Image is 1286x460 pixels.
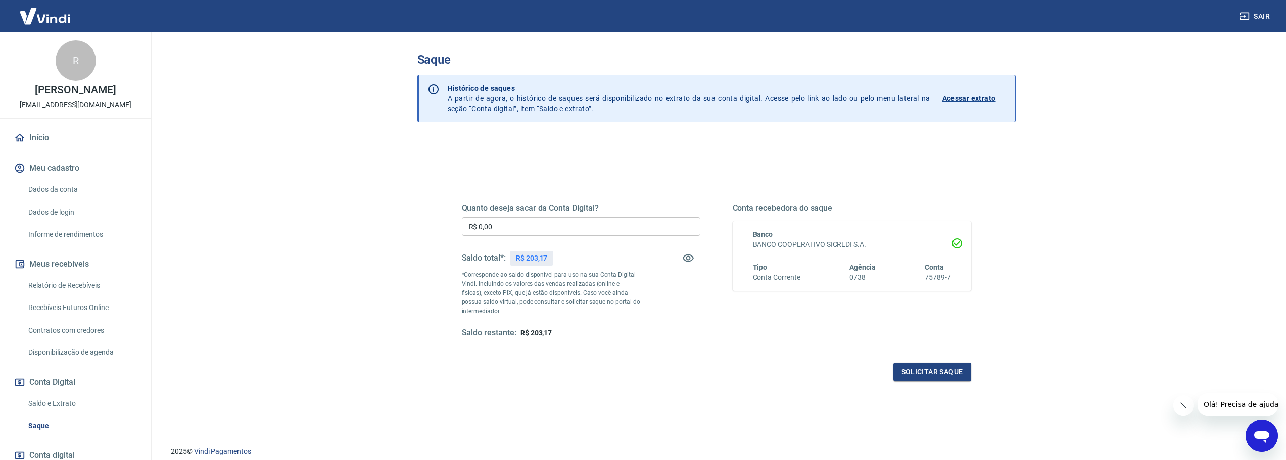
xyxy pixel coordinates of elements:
h6: BANCO COOPERATIVO SICREDI S.A. [753,239,951,250]
p: [PERSON_NAME] [35,85,116,95]
button: Solicitar saque [893,363,971,381]
span: Banco [753,230,773,238]
h5: Saldo total*: [462,253,506,263]
img: Vindi [12,1,78,31]
p: 2025 © [171,446,1262,457]
span: Tipo [753,263,768,271]
span: R$ 203,17 [520,329,552,337]
a: Início [12,127,139,149]
p: [EMAIL_ADDRESS][DOMAIN_NAME] [20,99,131,110]
h6: 0738 [849,272,876,283]
p: *Corresponde ao saldo disponível para uso na sua Conta Digital Vindi. Incluindo os valores das ve... [462,270,641,316]
a: Vindi Pagamentos [194,447,251,455]
a: Dados da conta [24,179,139,200]
button: Meu cadastro [12,157,139,179]
span: Conta [925,263,944,271]
iframe: Botão para abrir a janela de mensagens [1246,420,1278,452]
p: Histórico de saques [448,83,930,93]
p: Acessar extrato [942,93,996,104]
h5: Quanto deseja sacar da Conta Digital? [462,203,700,213]
a: Relatório de Recebíveis [24,275,139,296]
h5: Saldo restante: [462,328,516,338]
iframe: Fechar mensagem [1173,395,1194,416]
h5: Conta recebedora do saque [733,203,971,213]
a: Acessar extrato [942,83,1007,114]
span: Agência [849,263,876,271]
h6: Conta Corrente [753,272,800,283]
a: Saldo e Extrato [24,393,139,414]
button: Conta Digital [12,371,139,393]
a: Contratos com credores [24,320,139,341]
p: R$ 203,17 [516,253,548,264]
span: Olá! Precisa de ajuda? [6,7,85,15]
h6: 75789-7 [925,272,951,283]
iframe: Mensagem da empresa [1198,393,1278,416]
a: Recebíveis Futuros Online [24,297,139,318]
a: Disponibilização de agenda [24,342,139,363]
a: Informe de rendimentos [24,224,139,245]
button: Meus recebíveis [12,253,139,275]
h3: Saque [417,53,1016,67]
button: Sair [1237,7,1274,26]
div: R [56,40,96,81]
a: Saque [24,416,139,436]
p: A partir de agora, o histórico de saques será disponibilizado no extrato da sua conta digital. Ac... [448,83,930,114]
a: Dados de login [24,202,139,223]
